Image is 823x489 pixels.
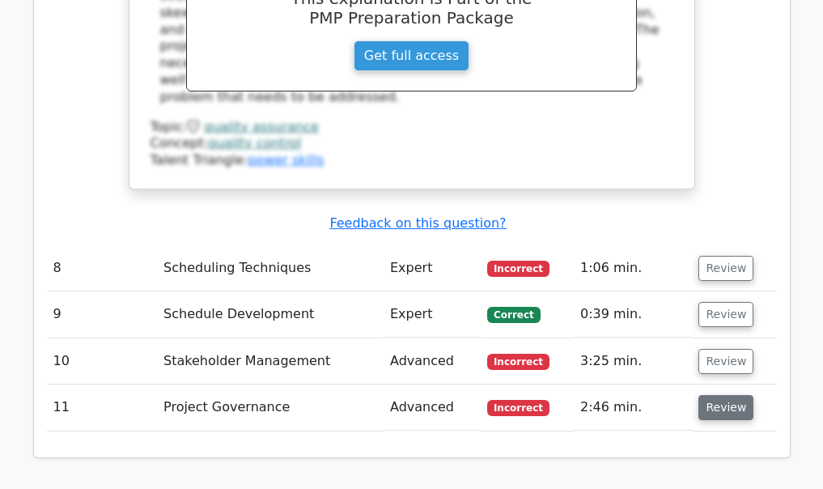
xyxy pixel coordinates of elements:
[354,40,469,71] a: Get full access
[574,338,693,385] td: 3:25 min.
[384,291,481,338] td: Expert
[151,119,673,136] div: Topic:
[157,338,384,385] td: Stakeholder Management
[487,261,549,277] span: Incorrect
[384,245,481,291] td: Expert
[698,256,753,281] button: Review
[157,245,384,291] td: Scheduling Techniques
[574,385,693,431] td: 2:46 min.
[698,395,753,420] button: Review
[487,307,540,323] span: Correct
[329,215,506,231] a: Feedback on this question?
[151,135,673,152] div: Concept:
[204,119,319,134] a: quality assurance
[47,245,158,291] td: 8
[151,119,673,169] div: Talent Triangle:
[47,385,158,431] td: 11
[384,385,481,431] td: Advanced
[384,338,481,385] td: Advanced
[698,349,753,374] button: Review
[574,291,693,338] td: 0:39 min.
[157,291,384,338] td: Schedule Development
[157,385,384,431] td: Project Governance
[487,354,549,370] span: Incorrect
[47,291,158,338] td: 9
[208,135,301,151] a: quality control
[487,400,549,416] span: Incorrect
[574,245,693,291] td: 1:06 min.
[248,152,324,168] a: power skills
[47,338,158,385] td: 10
[698,302,753,327] button: Review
